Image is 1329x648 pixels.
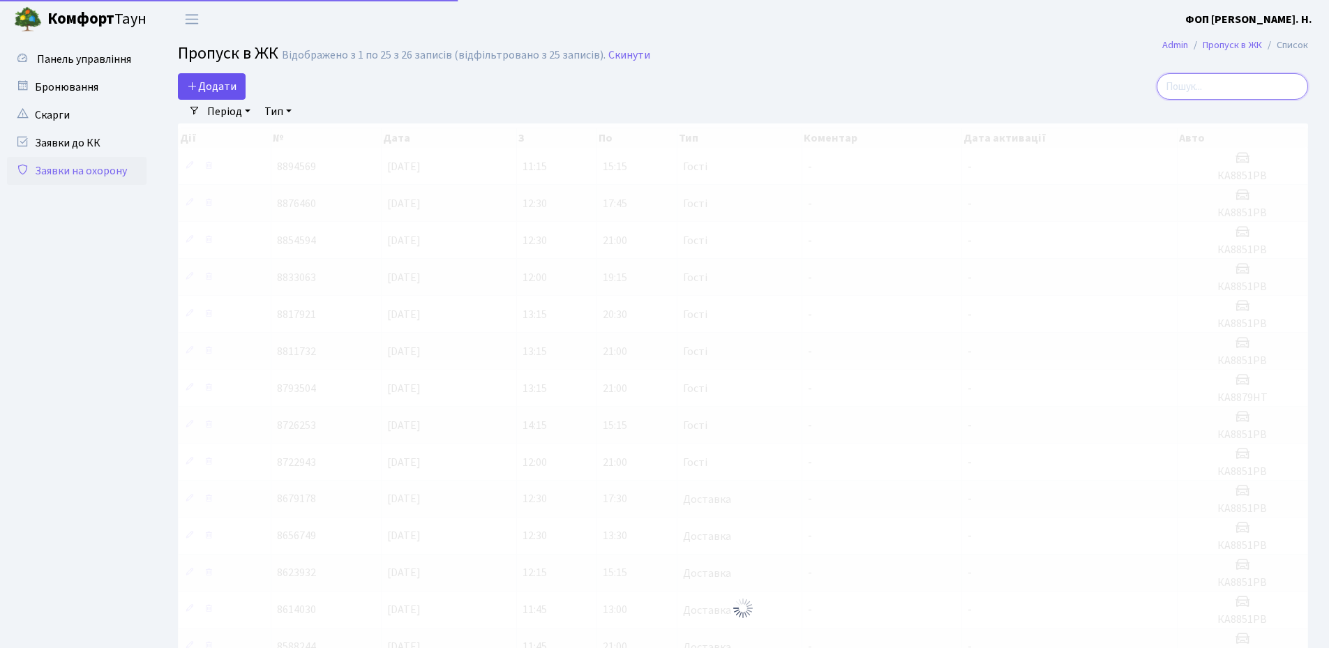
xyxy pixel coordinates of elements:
[1141,31,1329,60] nav: breadcrumb
[7,73,147,101] a: Бронювання
[47,8,147,31] span: Таун
[732,597,754,619] img: Обробка...
[608,49,650,62] a: Скинути
[202,100,256,123] a: Період
[1157,73,1308,100] input: Пошук...
[259,100,297,123] a: Тип
[187,79,236,94] span: Додати
[178,73,246,100] a: Додати
[14,6,42,33] img: logo.png
[1185,12,1312,27] b: ФОП [PERSON_NAME]. Н.
[7,129,147,157] a: Заявки до КК
[282,49,606,62] div: Відображено з 1 по 25 з 26 записів (відфільтровано з 25 записів).
[178,41,278,66] span: Пропуск в ЖК
[1162,38,1188,52] a: Admin
[7,157,147,185] a: Заявки на охорону
[37,52,131,67] span: Панель управління
[7,45,147,73] a: Панель управління
[7,101,147,129] a: Скарги
[1203,38,1262,52] a: Пропуск в ЖК
[1262,38,1308,53] li: Список
[47,8,114,30] b: Комфорт
[1185,11,1312,28] a: ФОП [PERSON_NAME]. Н.
[174,8,209,31] button: Переключити навігацію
